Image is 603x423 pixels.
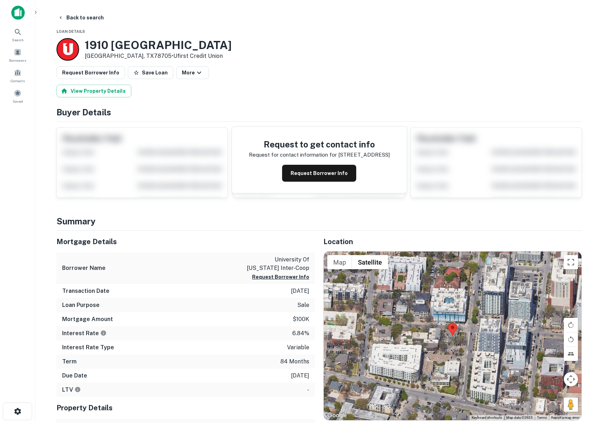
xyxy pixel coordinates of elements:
[568,367,603,400] iframe: Chat Widget
[537,416,547,419] a: Terms
[2,46,33,65] a: Borrowers
[62,386,81,394] h6: LTV
[551,416,579,419] a: Report a map error
[323,236,582,247] h5: Location
[2,66,33,85] a: Contacts
[506,416,533,419] span: Map data ©2025
[564,318,578,332] button: Rotate map clockwise
[62,371,87,380] h6: Due Date
[56,403,315,413] h5: Property Details
[280,357,309,366] p: 84 months
[297,301,309,309] p: sale
[249,138,390,151] h4: Request to get contact info
[11,6,25,20] img: capitalize-icon.png
[62,287,109,295] h6: Transaction Date
[13,98,23,104] span: Saved
[56,66,125,79] button: Request Borrower Info
[252,273,309,281] button: Request Borrower Info
[564,347,578,361] button: Tilt map
[56,236,315,247] h5: Mortgage Details
[352,255,388,269] button: Show satellite imagery
[307,386,309,394] p: -
[326,411,349,420] a: Open this area in Google Maps (opens a new window)
[338,151,390,159] p: [STREET_ADDRESS]
[62,343,114,352] h6: Interest Rate Type
[100,330,107,336] svg: The interest rates displayed on the website are for informational purposes only and may be report...
[56,215,582,228] h4: Summary
[9,58,26,63] span: Borrowers
[56,29,85,34] span: Loan Details
[287,343,309,352] p: variable
[176,66,209,79] button: More
[173,53,223,59] a: Ufirst Credit Union
[56,106,582,119] h4: Buyer Details
[326,411,349,420] img: Google
[74,386,81,393] svg: LTVs displayed on the website are for informational purposes only and may be reported incorrectly...
[327,255,352,269] button: Show street map
[12,37,24,43] span: Search
[291,287,309,295] p: [DATE]
[291,371,309,380] p: [DATE]
[282,165,356,182] button: Request Borrower Info
[564,332,578,346] button: Rotate map counterclockwise
[292,329,309,338] p: 6.84%
[62,301,100,309] h6: Loan Purpose
[128,66,173,79] button: Save Loan
[62,315,113,324] h6: Mortgage Amount
[246,255,309,272] p: university of [US_STATE] inter-coop
[62,264,106,272] h6: Borrower Name
[11,78,25,84] span: Contacts
[85,52,232,60] p: [GEOGRAPHIC_DATA], TX78705 •
[293,315,309,324] p: $100k
[564,372,578,386] button: Map camera controls
[564,255,578,269] button: Toggle fullscreen view
[249,151,337,159] p: Request for contact information for
[2,86,33,105] a: Saved
[2,25,33,44] a: Search
[564,398,578,412] button: Drag Pegman onto the map to open Street View
[85,38,232,52] h3: 1910 [GEOGRAPHIC_DATA]
[62,329,107,338] h6: Interest Rate
[55,11,107,24] button: Back to search
[62,357,77,366] h6: Term
[56,85,131,97] button: View Property Details
[472,415,502,420] button: Keyboard shortcuts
